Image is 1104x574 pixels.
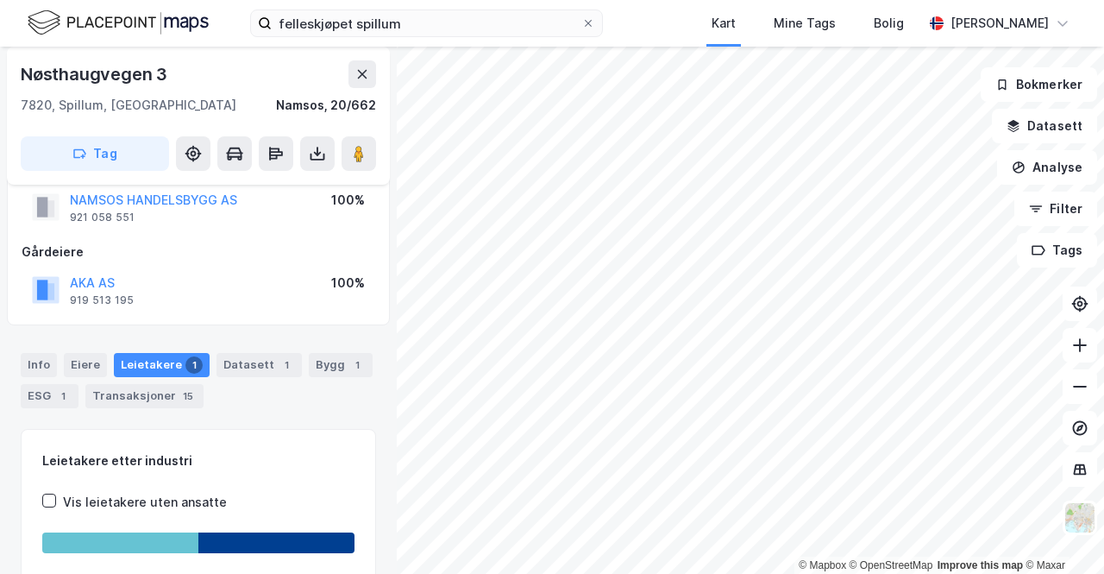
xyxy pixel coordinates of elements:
[64,353,107,377] div: Eiere
[981,67,1097,102] button: Bokmerker
[799,559,846,571] a: Mapbox
[216,353,302,377] div: Datasett
[22,242,375,262] div: Gårdeiere
[21,136,169,171] button: Tag
[1018,491,1104,574] iframe: Chat Widget
[276,95,376,116] div: Namsos, 20/662
[874,13,904,34] div: Bolig
[331,190,365,211] div: 100%
[992,109,1097,143] button: Datasett
[850,559,933,571] a: OpenStreetMap
[950,13,1049,34] div: [PERSON_NAME]
[21,95,236,116] div: 7820, Spillum, [GEOGRAPHIC_DATA]
[21,60,171,88] div: Nøsthaugvegen 3
[85,384,204,408] div: Transaksjoner
[272,10,581,36] input: Søk på adresse, matrikkel, gårdeiere, leietakere eller personer
[21,353,57,377] div: Info
[1014,192,1097,226] button: Filter
[54,388,72,405] div: 1
[185,356,203,374] div: 1
[179,388,197,405] div: 15
[938,559,1023,571] a: Improve this map
[114,353,210,377] div: Leietakere
[712,13,736,34] div: Kart
[28,8,209,38] img: logo.f888ab2527a4732fd821a326f86c7f29.svg
[348,356,366,374] div: 1
[70,211,135,224] div: 921 058 551
[21,384,78,408] div: ESG
[42,451,354,471] div: Leietakere etter industri
[1018,491,1104,574] div: Kontrollprogram for chat
[70,293,134,307] div: 919 513 195
[1017,233,1097,268] button: Tags
[63,492,227,513] div: Vis leietakere uten ansatte
[309,353,373,377] div: Bygg
[774,13,836,34] div: Mine Tags
[331,273,365,293] div: 100%
[997,150,1097,185] button: Analyse
[278,356,295,374] div: 1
